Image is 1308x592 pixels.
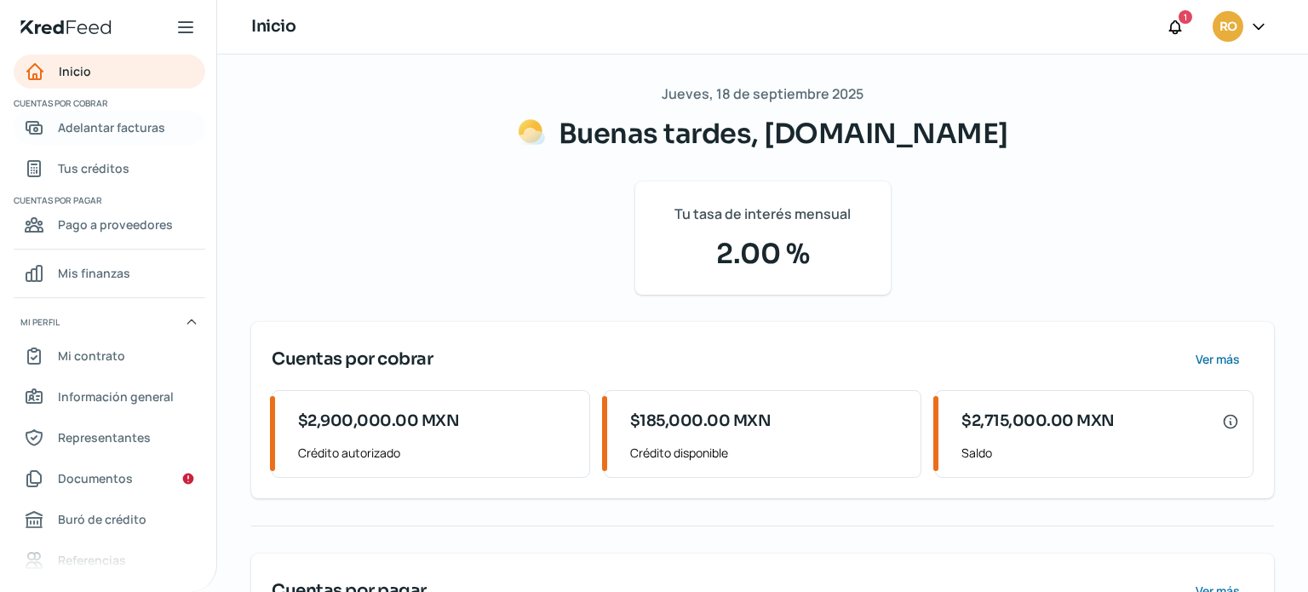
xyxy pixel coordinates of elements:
[630,442,908,463] span: Crédito disponible
[656,233,870,274] span: 2.00 %
[630,410,772,433] span: $185,000.00 MXN
[298,442,576,463] span: Crédito autorizado
[559,117,1008,151] span: Buenas tardes, [DOMAIN_NAME]
[14,380,205,414] a: Información general
[14,193,203,208] span: Cuentas por pagar
[14,543,205,578] a: Referencias
[58,262,130,284] span: Mis finanzas
[58,509,146,530] span: Buró de crédito
[58,468,133,489] span: Documentos
[58,158,129,179] span: Tus créditos
[1184,9,1187,25] span: 1
[1196,353,1240,365] span: Ver más
[14,462,205,496] a: Documentos
[14,421,205,455] a: Representantes
[20,314,60,330] span: Mi perfil
[251,14,295,39] h1: Inicio
[58,549,126,571] span: Referencias
[674,202,851,227] span: Tu tasa de interés mensual
[14,152,205,186] a: Tus créditos
[14,208,205,242] a: Pago a proveedores
[58,214,173,235] span: Pago a proveedores
[14,256,205,290] a: Mis finanzas
[14,111,205,145] a: Adelantar facturas
[961,410,1115,433] span: $2,715,000.00 MXN
[298,410,460,433] span: $2,900,000.00 MXN
[14,55,205,89] a: Inicio
[58,345,125,366] span: Mi contrato
[58,386,174,407] span: Información general
[662,82,863,106] span: Jueves, 18 de septiembre 2025
[1219,17,1236,37] span: RO
[518,118,545,146] img: Saludos
[14,95,203,111] span: Cuentas por cobrar
[58,427,151,448] span: Representantes
[58,117,165,138] span: Adelantar facturas
[14,339,205,373] a: Mi contrato
[272,347,433,372] span: Cuentas por cobrar
[14,503,205,537] a: Buró de crédito
[961,442,1239,463] span: Saldo
[1181,342,1253,376] button: Ver más
[59,60,91,82] span: Inicio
